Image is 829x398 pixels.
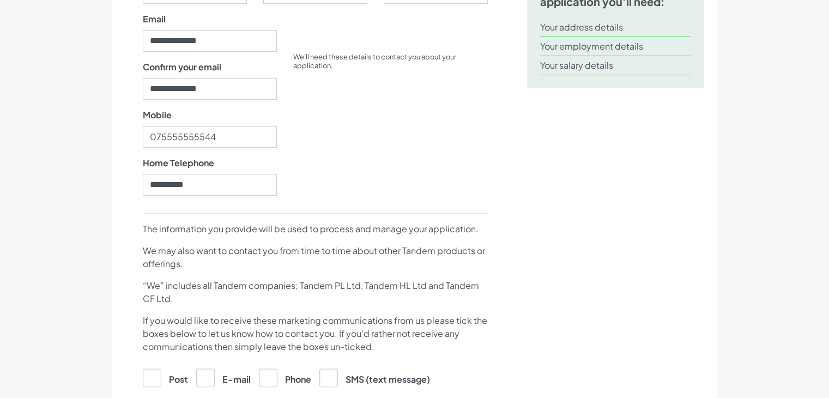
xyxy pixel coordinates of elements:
[143,314,488,353] p: If you would like to receive these marketing communications from us please tick the boxes below t...
[540,37,691,56] li: Your employment details
[143,369,188,386] label: Post
[143,222,488,236] p: The information you provide will be used to process and manage your application.
[143,279,488,305] p: “We” includes all Tandem companies; Tandem PL Ltd, Tandem HL Ltd and Tandem CF Ltd.
[293,52,456,70] small: We’ll need these details to contact you about your application.
[143,61,221,74] label: Confirm your email
[319,369,430,386] label: SMS (text message)
[143,244,488,270] p: We may also want to contact you from time to time about other Tandem products or offerings.
[196,369,251,386] label: E-mail
[143,156,214,170] label: Home Telephone
[143,108,172,122] label: Mobile
[540,56,691,75] li: Your salary details
[259,369,311,386] label: Phone
[540,18,691,37] li: Your address details
[143,13,166,26] label: Email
